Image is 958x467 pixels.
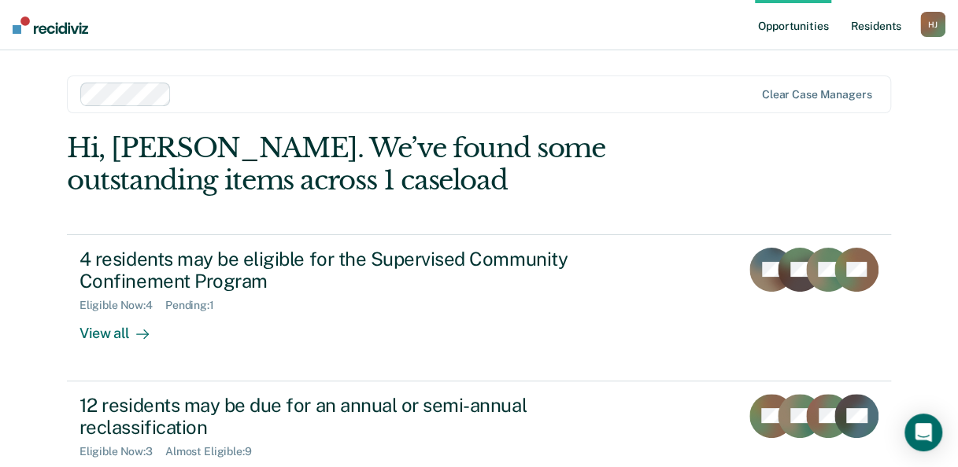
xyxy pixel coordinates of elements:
[762,88,871,101] div: Clear case managers
[80,445,165,458] div: Eligible Now : 3
[904,414,942,451] div: Open Intercom Messenger
[67,132,727,197] div: Hi, [PERSON_NAME]. We’ve found some outstanding items across 1 caseload
[80,394,632,439] div: 12 residents may be due for an annual or semi-annual reclassification
[13,17,88,34] img: Recidiviz
[80,312,168,343] div: View all
[165,299,227,312] div: Pending : 1
[920,12,945,37] button: HJ
[165,445,264,458] div: Almost Eligible : 9
[80,299,165,312] div: Eligible Now : 4
[67,234,891,381] a: 4 residents may be eligible for the Supervised Community Confinement ProgramEligible Now:4Pending...
[920,12,945,37] div: H J
[80,248,632,293] div: 4 residents may be eligible for the Supervised Community Confinement Program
